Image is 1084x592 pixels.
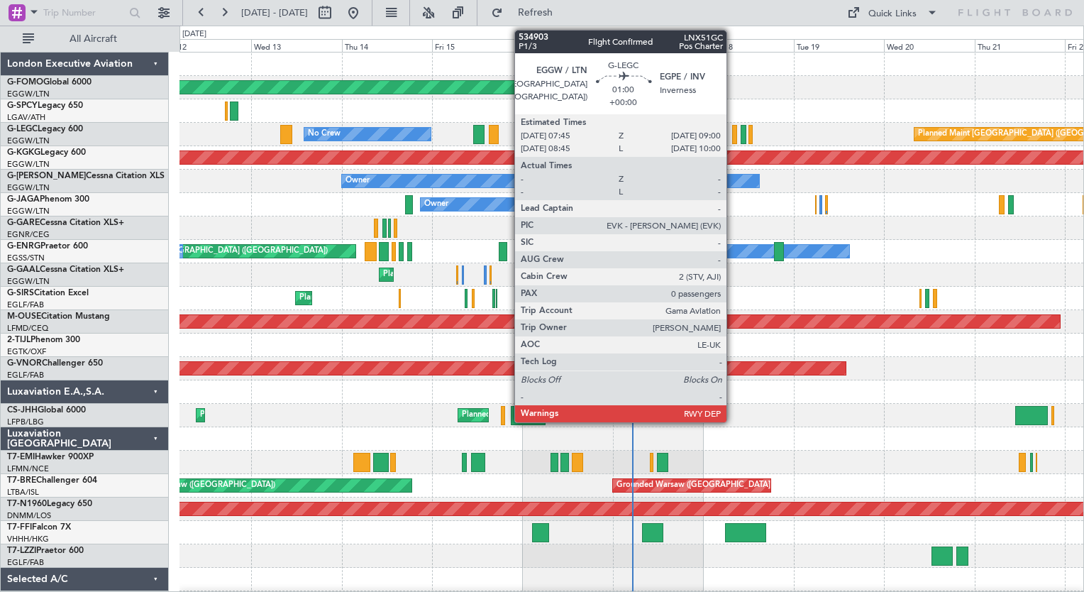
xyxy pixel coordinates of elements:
a: EGGW/LTN [7,206,50,216]
div: Owner [526,241,551,262]
a: G-[PERSON_NAME]Cessna Citation XLS [7,172,165,180]
div: Wed 20 [884,39,974,52]
button: Quick Links [840,1,945,24]
a: T7-EMIHawker 900XP [7,453,94,461]
div: Planned Maint [GEOGRAPHIC_DATA] ([GEOGRAPHIC_DATA]) [104,241,328,262]
a: G-SIRSCitation Excel [7,289,89,297]
a: T7-BREChallenger 604 [7,476,97,485]
a: G-GAALCessna Citation XLS+ [7,265,124,274]
div: Thu 21 [975,39,1065,52]
span: T7-FFI [7,523,32,532]
div: Planned Maint [GEOGRAPHIC_DATA] ([GEOGRAPHIC_DATA]) [299,287,523,309]
a: EGLF/FAB [7,300,44,310]
div: Planned Maint [GEOGRAPHIC_DATA] ([GEOGRAPHIC_DATA]) [200,405,424,426]
div: No Crew [308,124,341,145]
div: Thu 14 [342,39,432,52]
a: LFMN/NCE [7,464,49,474]
div: Planned Maint [383,264,435,285]
div: Quick Links [868,7,917,21]
span: T7-EMI [7,453,35,461]
a: M-OUSECitation Mustang [7,312,110,321]
a: G-KGKGLegacy 600 [7,148,86,157]
a: G-FOMOGlobal 6000 [7,78,92,87]
a: EGGW/LTN [7,276,50,287]
div: Wed 13 [251,39,341,52]
div: No Crew [165,241,197,262]
span: [DATE] - [DATE] [241,6,308,19]
a: VHHH/HKG [7,534,49,544]
a: EGNR/CEG [7,229,50,240]
a: LFPB/LBG [7,417,44,427]
span: G-LEGC [7,125,38,133]
span: T7-LZZI [7,547,36,555]
a: CS-JHHGlobal 6000 [7,406,86,415]
input: Trip Number [43,2,125,23]
div: [DATE] [182,28,206,40]
a: EGSS/STN [7,253,45,263]
div: Fri 15 [432,39,522,52]
a: T7-LZZIPraetor 600 [7,547,84,555]
div: Owner [424,194,448,215]
span: G-SPCY [7,102,38,110]
div: Sat 16 [523,39,613,52]
span: All Aircraft [37,34,150,44]
button: Refresh [485,1,570,24]
div: Mon 18 [703,39,793,52]
span: G-GAAL [7,265,40,274]
a: EGGW/LTN [7,89,50,99]
a: LGAV/ATH [7,112,45,123]
span: T7-N1960 [7,500,47,508]
a: EGGW/LTN [7,136,50,146]
span: G-[PERSON_NAME] [7,172,86,180]
a: LFMD/CEQ [7,323,48,334]
div: Grounded Warsaw ([GEOGRAPHIC_DATA]) [616,475,773,496]
span: M-OUSE [7,312,41,321]
a: LTBA/ISL [7,487,39,498]
span: Refresh [506,8,565,18]
a: EGLF/FAB [7,557,44,568]
span: T7-BRE [7,476,36,485]
a: G-ENRGPraetor 600 [7,242,88,251]
a: G-SPCYLegacy 650 [7,102,83,110]
a: EGGW/LTN [7,182,50,193]
span: G-VNOR [7,359,42,368]
span: 2-TIJL [7,336,31,344]
span: G-KGKG [7,148,40,157]
a: T7-N1960Legacy 650 [7,500,92,508]
a: EGTK/OXF [7,346,46,357]
div: Planned Maint [GEOGRAPHIC_DATA] ([GEOGRAPHIC_DATA]) [462,405,685,426]
a: G-LEGCLegacy 600 [7,125,83,133]
span: CS-JHH [7,406,38,415]
button: All Aircraft [16,28,154,50]
div: Owner [345,170,370,192]
span: G-FOMO [7,78,43,87]
a: G-JAGAPhenom 300 [7,195,89,204]
a: DNMM/LOS [7,510,51,521]
span: G-SIRS [7,289,34,297]
span: G-ENRG [7,242,40,251]
a: G-GARECessna Citation XLS+ [7,219,124,227]
div: Tue 19 [794,39,884,52]
a: EGGW/LTN [7,159,50,170]
a: T7-FFIFalcon 7X [7,523,71,532]
div: Tue 12 [161,39,251,52]
span: G-GARE [7,219,40,227]
a: EGLF/FAB [7,370,44,380]
a: G-VNORChallenger 650 [7,359,103,368]
div: Planned Maint Warsaw ([GEOGRAPHIC_DATA]) [104,475,275,496]
a: 2-TIJLPhenom 300 [7,336,80,344]
span: G-JAGA [7,195,40,204]
div: Sun 17 [613,39,703,52]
